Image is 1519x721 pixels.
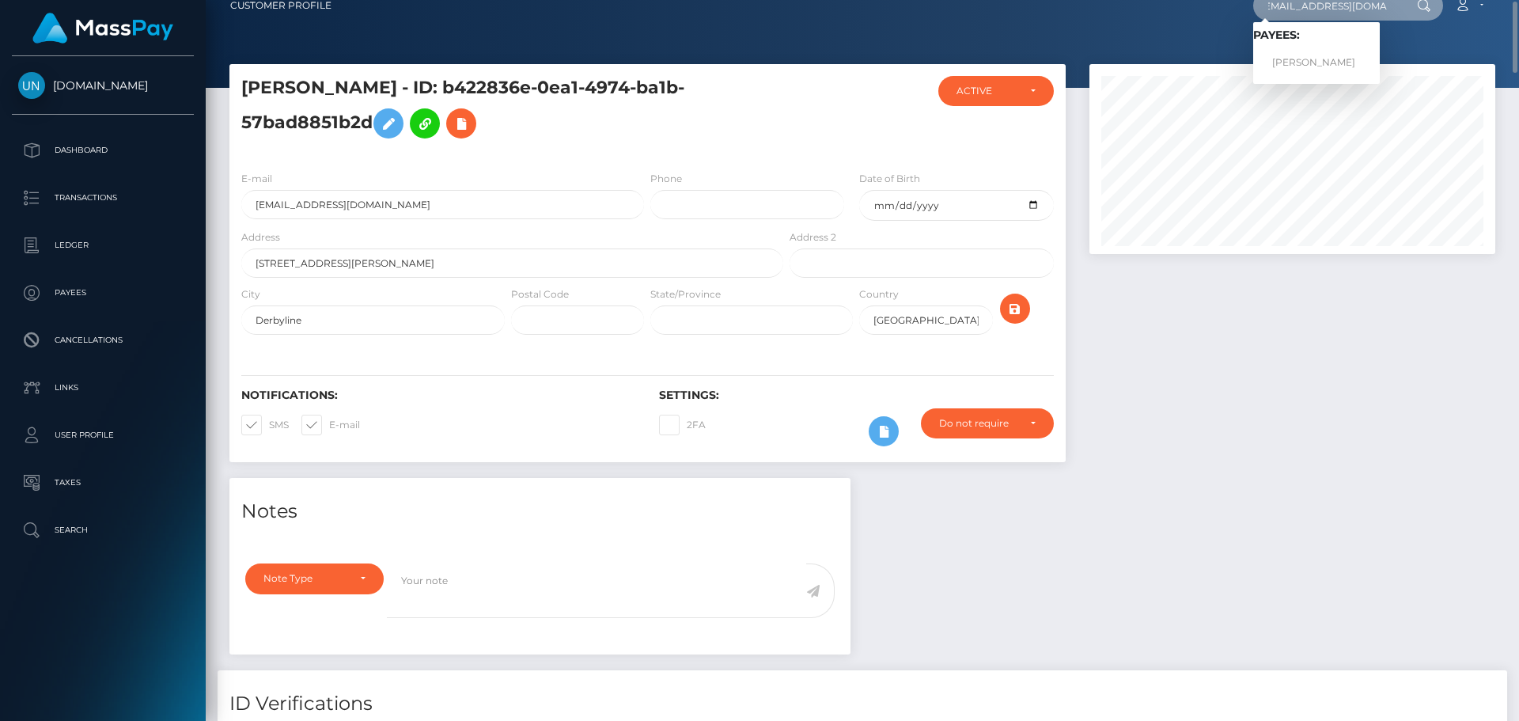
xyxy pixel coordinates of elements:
img: Unlockt.me [18,72,45,99]
label: SMS [241,415,289,435]
label: City [241,287,260,302]
a: User Profile [12,416,194,455]
p: Search [18,518,188,542]
a: Search [12,510,194,550]
h6: Payees: [1253,28,1380,42]
p: Dashboard [18,139,188,162]
label: Country [859,287,899,302]
a: Taxes [12,463,194,503]
label: Postal Code [511,287,569,302]
div: Do not require [939,417,1017,430]
h6: Settings: [659,389,1053,402]
label: State/Province [650,287,721,302]
a: Ledger [12,226,194,265]
label: Phone [650,172,682,186]
p: User Profile [18,423,188,447]
div: Note Type [263,572,347,585]
label: Address 2 [790,230,836,245]
label: E-mail [241,172,272,186]
button: ACTIVE [938,76,1054,106]
label: Address [241,230,280,245]
p: Links [18,376,188,400]
span: [DOMAIN_NAME] [12,78,194,93]
h4: ID Verifications [229,690,1495,718]
div: ACTIVE [956,85,1017,97]
label: 2FA [659,415,706,435]
h5: [PERSON_NAME] - ID: b422836e-0ea1-4974-ba1b-57bad8851b2d [241,76,775,146]
button: Do not require [921,408,1054,438]
h6: Notifications: [241,389,635,402]
button: Note Type [245,564,384,594]
p: Transactions [18,186,188,210]
p: Ledger [18,233,188,257]
a: Dashboard [12,131,194,170]
a: Payees [12,273,194,313]
a: Cancellations [12,321,194,360]
a: Links [12,368,194,408]
label: Date of Birth [859,172,920,186]
p: Cancellations [18,328,188,352]
a: [PERSON_NAME] [1253,48,1380,78]
p: Taxes [18,471,188,495]
label: E-mail [301,415,360,435]
img: MassPay Logo [32,13,173,44]
p: Payees [18,281,188,305]
h4: Notes [241,498,839,526]
a: Transactions [12,178,194,218]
